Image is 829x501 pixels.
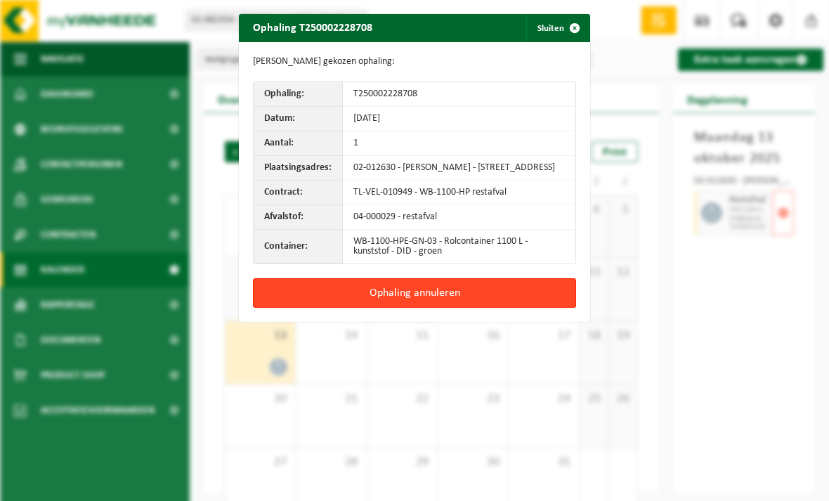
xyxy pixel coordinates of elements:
[254,82,343,107] th: Ophaling:
[343,131,575,156] td: 1
[254,131,343,156] th: Aantal:
[254,107,343,131] th: Datum:
[343,230,575,263] td: WB-1100-HPE-GN-03 - Rolcontainer 1100 L - kunststof - DID - groen
[343,181,575,205] td: TL-VEL-010949 - WB-1100-HP restafval
[254,156,343,181] th: Plaatsingsadres:
[254,181,343,205] th: Contract:
[526,14,589,42] button: Sluiten
[253,56,576,67] p: [PERSON_NAME] gekozen ophaling:
[253,278,576,308] button: Ophaling annuleren
[343,107,575,131] td: [DATE]
[343,205,575,230] td: 04-000029 - restafval
[254,205,343,230] th: Afvalstof:
[254,230,343,263] th: Container:
[343,82,575,107] td: T250002228708
[343,156,575,181] td: 02-012630 - [PERSON_NAME] - [STREET_ADDRESS]
[239,14,386,41] h2: Ophaling T250002228708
